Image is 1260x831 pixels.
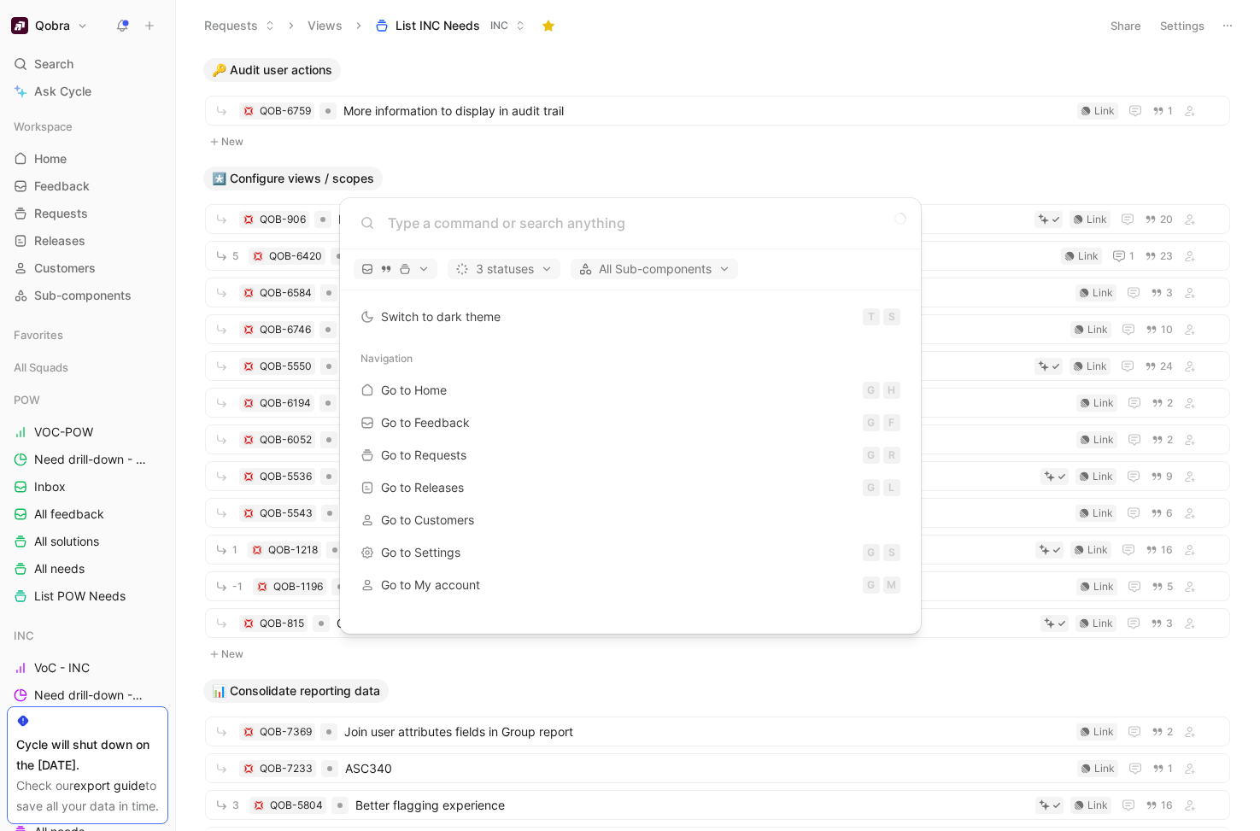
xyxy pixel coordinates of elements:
a: Go to Customers [347,504,914,536]
div: G [863,544,880,561]
div: S [883,544,900,561]
span: Go to Home [381,383,447,397]
div: G [863,414,880,431]
button: All Sub-components [571,259,738,279]
div: Navigation [340,343,921,374]
span: Switch to dark theme [381,309,501,324]
a: Go to ReleasesGL [347,471,914,504]
button: Switch to dark themeTS [347,301,914,333]
a: Go to HomeGH [347,374,914,407]
div: R [883,447,900,464]
span: Go to Requests [381,448,466,462]
div: S [883,308,900,325]
button: Go to SettingsGS [347,536,914,569]
span: Go to Releases [381,480,464,495]
div: H [883,382,900,399]
button: Go to My accountGM [347,569,914,601]
span: 3 statuses [455,259,553,279]
div: M [883,576,900,594]
a: Go to RequestsGR [347,439,914,471]
button: 3 statuses [448,259,560,279]
div: G [863,479,880,496]
div: G [863,576,880,594]
div: G [863,447,880,464]
input: Type a command or search anything [388,213,900,233]
span: Go to Customers [381,512,474,527]
div: L [883,479,900,496]
a: Go to FeedbackGF [347,407,914,439]
span: All Sub-components [578,259,730,279]
span: Go to Settings [381,545,460,559]
div: T [863,308,880,325]
span: Go to My account [381,577,480,592]
span: Go to Feedback [381,415,470,430]
div: F [883,414,900,431]
div: G [863,382,880,399]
